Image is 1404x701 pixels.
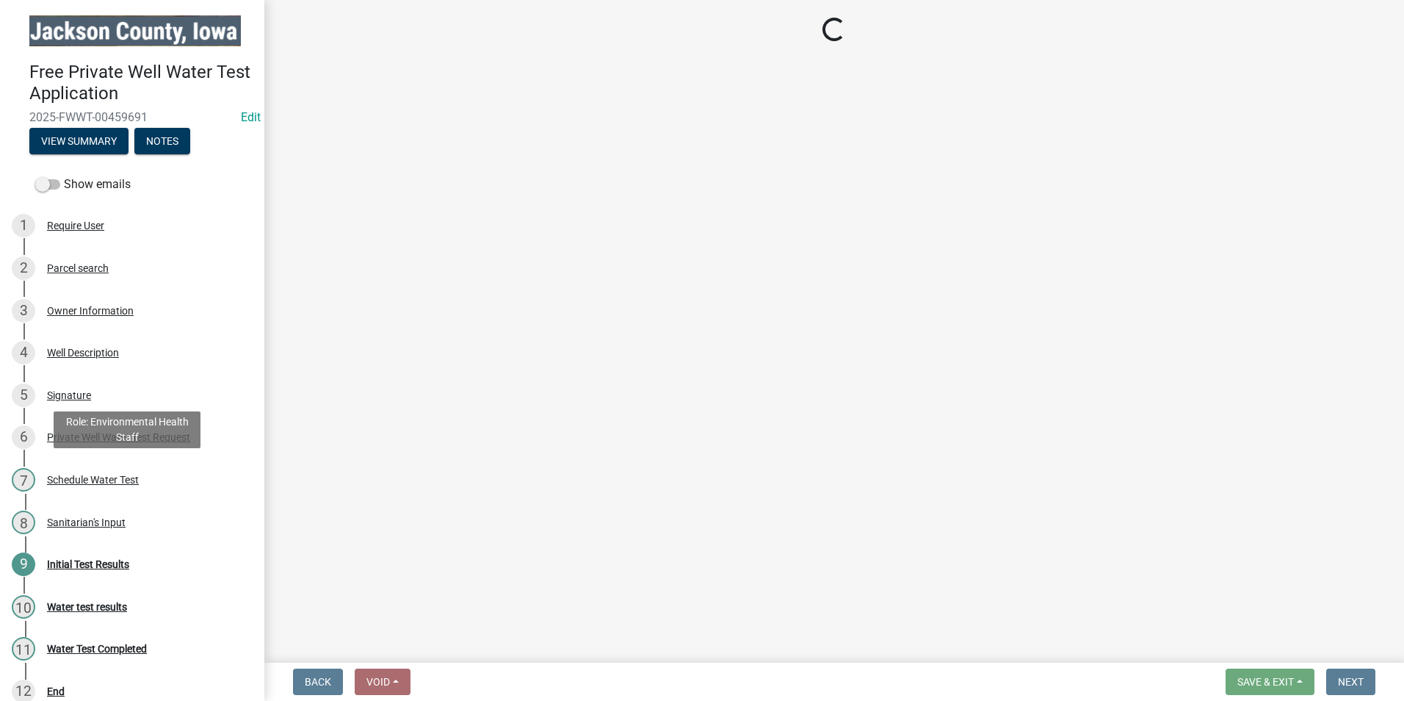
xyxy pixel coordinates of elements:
div: 9 [12,553,35,576]
wm-modal-confirm: Edit Application Number [241,110,261,124]
div: 6 [12,425,35,449]
h4: Free Private Well Water Test Application [29,62,253,104]
button: View Summary [29,128,129,154]
div: 10 [12,595,35,619]
div: Well Description [47,348,119,358]
div: 1 [12,214,35,237]
div: Private Well Water Test Request [47,432,190,442]
div: 7 [12,468,35,492]
div: End [47,686,65,697]
div: 5 [12,384,35,407]
div: 8 [12,511,35,534]
div: 3 [12,299,35,323]
label: Show emails [35,176,131,193]
div: Role: Environmental Health Staff [54,411,200,448]
span: Save & Exit [1237,676,1294,688]
span: Void [366,676,390,688]
div: Water test results [47,602,127,612]
div: Initial Test Results [47,559,129,569]
div: Owner Information [47,306,134,316]
button: Save & Exit [1226,669,1314,695]
span: Back [305,676,331,688]
span: 2025-FWWT-00459691 [29,110,235,124]
button: Next [1326,669,1375,695]
div: 4 [12,341,35,364]
div: Sanitarian's Input [47,517,126,528]
span: Next [1338,676,1364,688]
button: Void [355,669,410,695]
wm-modal-confirm: Summary [29,136,129,148]
wm-modal-confirm: Notes [134,136,190,148]
div: 11 [12,637,35,661]
div: Schedule Water Test [47,475,139,485]
div: Parcel search [47,263,109,273]
div: 2 [12,256,35,280]
img: Jackson County, Iowa [29,15,241,46]
div: Require User [47,220,104,231]
div: Signature [47,390,91,400]
div: Water Test Completed [47,644,147,654]
button: Notes [134,128,190,154]
a: Edit [241,110,261,124]
button: Back [293,669,343,695]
